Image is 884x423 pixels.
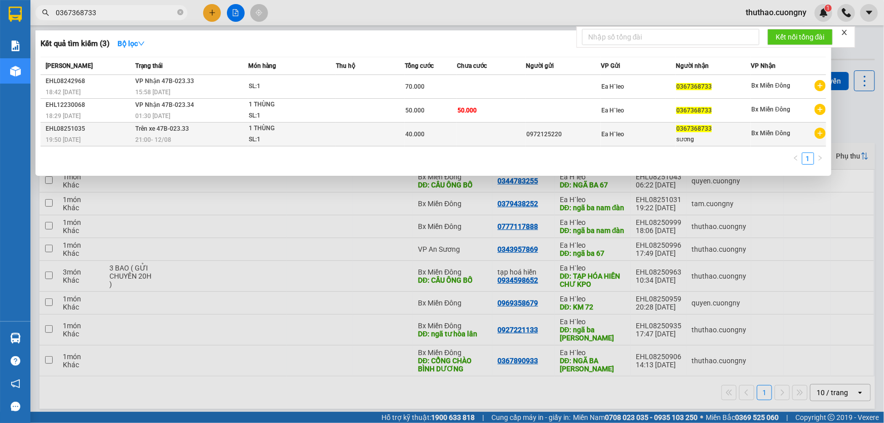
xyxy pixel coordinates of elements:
span: right [817,155,823,161]
input: Tìm tên, số ĐT hoặc mã đơn [56,7,175,18]
span: plus-circle [815,128,826,139]
a: 1 [802,153,814,164]
span: close-circle [177,9,183,15]
div: sương [676,134,750,145]
span: close-circle [177,8,183,18]
span: down [138,40,145,47]
img: solution-icon [10,41,21,51]
div: 1 THÙNG [249,99,325,110]
div: SL: 1 [249,110,325,122]
span: VP Nhận 47B-023.34 [135,101,194,108]
div: EHL08251035 [46,124,132,134]
span: 0367368733 [676,125,712,132]
li: Next Page [814,152,826,165]
span: 18:29 [DATE] [46,112,81,120]
span: close [841,29,848,36]
span: Chưa cước [457,62,487,69]
span: notification [11,379,20,389]
span: Người gửi [526,62,554,69]
span: Bx Miền Đông [751,130,790,137]
span: 18:42 [DATE] [46,89,81,96]
span: left [793,155,799,161]
input: Nhập số tổng đài [582,29,759,45]
span: 21:00 - 12/08 [135,136,171,143]
img: logo-vxr [9,7,22,22]
span: 15:58 [DATE] [135,89,170,96]
div: 1 THÙNG [249,123,325,134]
button: left [790,152,802,165]
span: Thu hộ [336,62,355,69]
strong: Bộ lọc [118,40,145,48]
span: 0367368733 [676,107,712,114]
button: Kết nối tổng đài [767,29,833,45]
div: EHL12230068 [46,100,132,110]
span: Ea H`leo [601,107,624,114]
span: 19:50 [DATE] [46,136,81,143]
img: warehouse-icon [10,333,21,343]
div: EHL08242968 [46,76,132,87]
span: Trạng thái [135,62,163,69]
span: Ea H`leo [601,83,624,90]
li: Previous Page [790,152,802,165]
span: plus-circle [815,80,826,91]
button: Bộ lọcdown [109,35,153,52]
span: message [11,402,20,411]
span: [PERSON_NAME] [46,62,93,69]
div: SL: 1 [249,81,325,92]
span: Món hàng [248,62,276,69]
span: Ea H`leo [601,131,624,138]
span: search [42,9,49,16]
h3: Kết quả tìm kiếm ( 3 ) [41,39,109,49]
span: 50.000 [405,107,425,114]
span: 40.000 [405,131,425,138]
span: Bx Miền Đông [751,82,790,89]
span: VP Nhận 47B-023.33 [135,78,194,85]
li: 1 [802,152,814,165]
span: Người nhận [676,62,709,69]
span: VP Gửi [601,62,620,69]
div: SL: 1 [249,134,325,145]
span: Tổng cước [405,62,434,69]
span: 70.000 [405,83,425,90]
span: 50.000 [457,107,477,114]
span: 01:30 [DATE] [135,112,170,120]
span: Kết nối tổng đài [776,31,825,43]
img: warehouse-icon [10,66,21,76]
span: Bx Miền Đông [751,106,790,113]
span: question-circle [11,356,20,366]
span: Trên xe 47B-023.33 [135,125,189,132]
div: 0972125220 [526,129,600,140]
span: VP Nhận [751,62,776,69]
span: plus-circle [815,104,826,115]
span: 0367368733 [676,83,712,90]
button: right [814,152,826,165]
